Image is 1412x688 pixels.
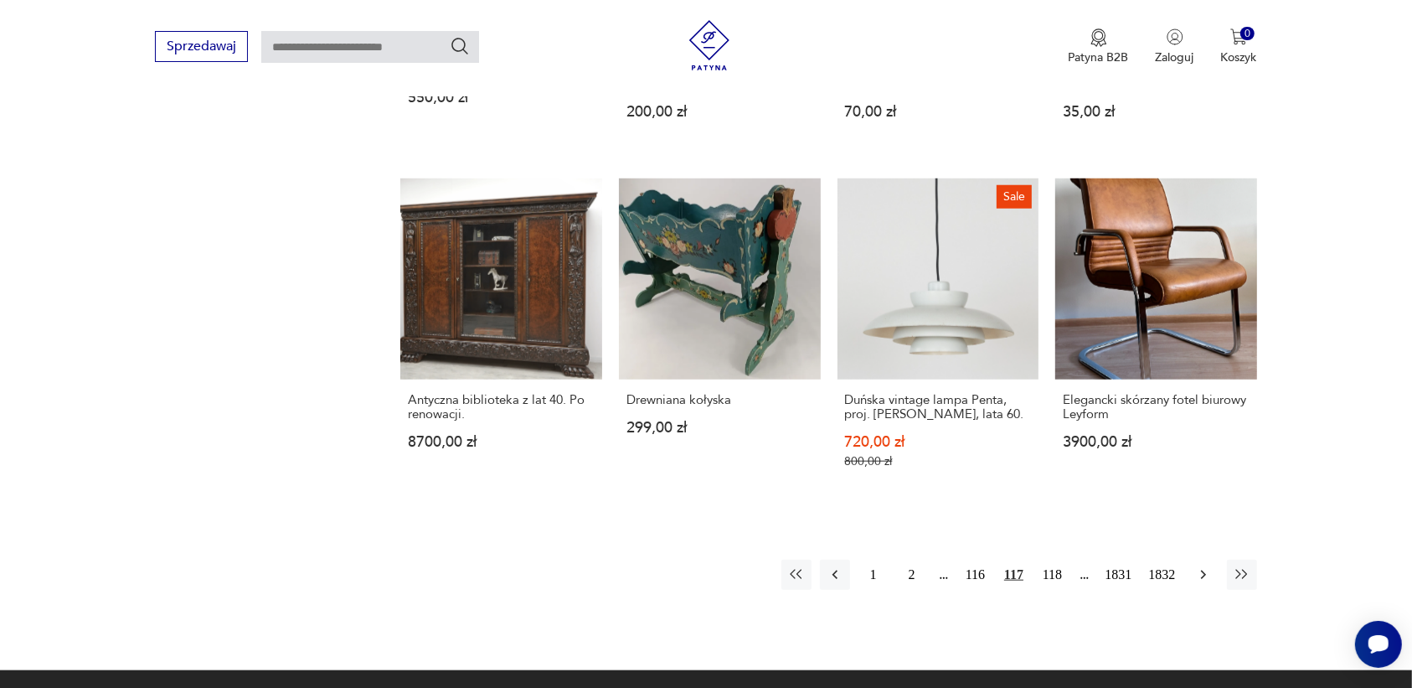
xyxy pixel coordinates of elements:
h3: Antyczna biblioteka z lat 40. Po renowacji. [408,393,595,422]
button: 1831 [1101,560,1136,590]
button: Zaloguj [1156,28,1194,65]
a: Ikona medaluPatyna B2B [1069,28,1129,65]
p: 70,00 zł [845,105,1032,119]
p: 720,00 zł [845,435,1032,449]
p: 800,00 zł [845,454,1032,468]
button: 116 [961,560,991,590]
button: 2 [897,560,927,590]
p: 8700,00 zł [408,435,595,449]
img: Ikona koszyka [1230,28,1247,45]
button: Sprzedawaj [155,31,248,62]
h3: Duńska vintage lampa Penta, proj. [PERSON_NAME], lata 60. [845,393,1032,422]
button: 118 [1038,560,1068,590]
p: Koszyk [1221,49,1257,65]
div: 0 [1240,27,1255,41]
iframe: Smartsupp widget button [1355,621,1402,668]
h3: Drewniana kołyska [626,393,813,407]
p: Zaloguj [1156,49,1194,65]
p: 3900,00 zł [1063,435,1250,449]
p: 200,00 zł [626,105,813,119]
p: 35,00 zł [1063,105,1250,119]
button: 1 [858,560,889,590]
a: SaleDuńska vintage lampa Penta, proj. Jo Hammerborg, lata 60.Duńska vintage lampa Penta, proj. [P... [837,178,1039,502]
a: Antyczna biblioteka z lat 40. Po renowacji.Antyczna biblioteka z lat 40. Po renowacji.8700,00 zł [400,178,602,502]
p: 299,00 zł [626,421,813,435]
img: Patyna - sklep z meblami i dekoracjami vintage [684,20,734,70]
button: Patyna B2B [1069,28,1129,65]
img: Ikonka użytkownika [1167,28,1183,45]
a: Sprzedawaj [155,42,248,54]
button: 0Koszyk [1221,28,1257,65]
a: Drewniana kołyskaDrewniana kołyska299,00 zł [619,178,821,502]
p: 550,00 zł [408,91,595,105]
a: Elegancki skórzany fotel biurowy LeyformElegancki skórzany fotel biurowy Leyform3900,00 zł [1055,178,1257,502]
h3: Elegancki skórzany fotel biurowy Leyform [1063,393,1250,422]
button: 1832 [1145,560,1180,590]
p: Patyna B2B [1069,49,1129,65]
button: Szukaj [450,36,470,56]
button: 117 [999,560,1029,590]
img: Ikona medalu [1090,28,1107,47]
